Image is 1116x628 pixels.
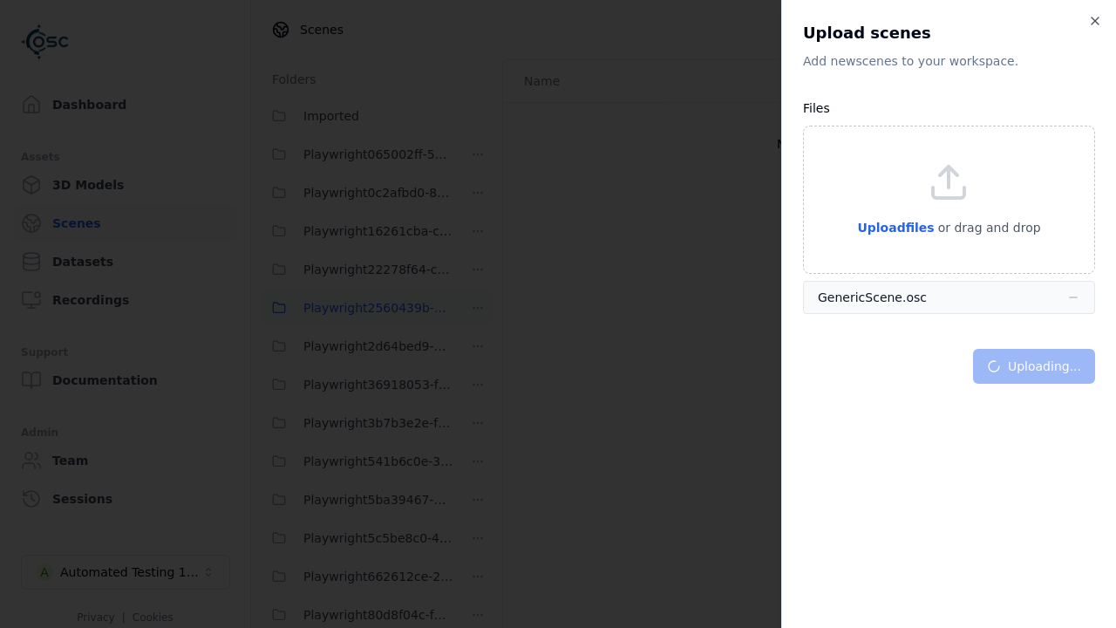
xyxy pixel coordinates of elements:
p: or drag and drop [935,217,1041,238]
p: Add new scene s to your workspace. [803,52,1095,70]
label: Files [803,101,830,115]
div: GenericScene.osc [818,289,927,306]
h2: Upload scenes [803,21,1095,45]
span: Upload files [857,221,934,235]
